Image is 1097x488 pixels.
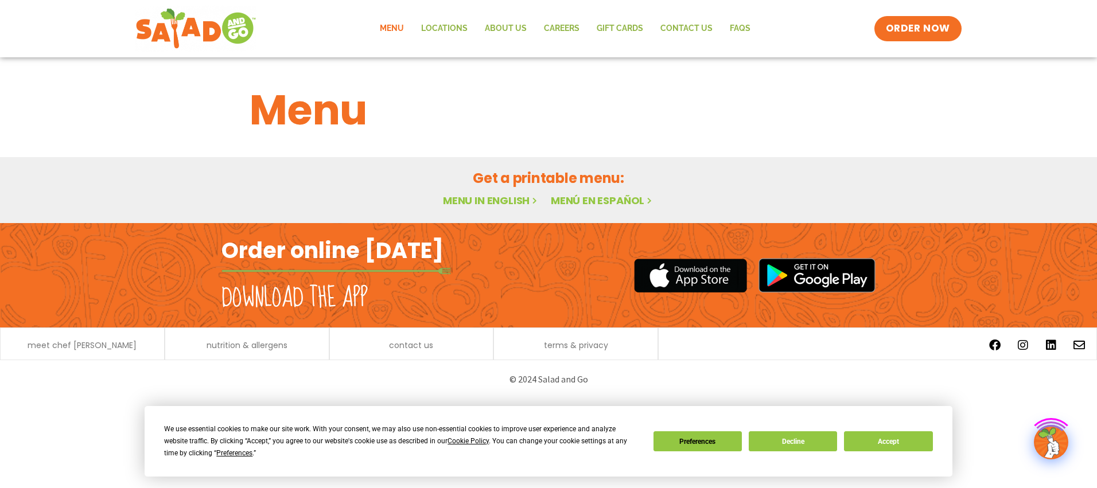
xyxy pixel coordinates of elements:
a: Locations [413,15,476,42]
a: Menú en español [551,193,654,208]
h2: Download the app [221,282,368,314]
button: Accept [844,431,932,451]
a: meet chef [PERSON_NAME] [28,341,137,349]
a: nutrition & allergens [207,341,287,349]
span: Cookie Policy [448,437,489,445]
div: Cookie Consent Prompt [145,406,952,477]
a: Menu in English [443,193,539,208]
a: GIFT CARDS [588,15,652,42]
div: We use essential cookies to make our site work. With your consent, we may also use non-essential ... [164,423,639,459]
span: Preferences [216,449,252,457]
a: ORDER NOW [874,16,962,41]
img: fork [221,268,451,274]
a: Menu [371,15,413,42]
h2: Get a printable menu: [250,168,847,188]
nav: Menu [371,15,759,42]
a: Contact Us [652,15,721,42]
p: © 2024 Salad and Go [227,372,870,387]
a: contact us [389,341,433,349]
h2: Order online [DATE] [221,236,444,264]
img: new-SAG-logo-768×292 [135,6,256,52]
button: Decline [749,431,837,451]
a: terms & privacy [544,341,608,349]
h1: Menu [250,79,847,141]
a: About Us [476,15,535,42]
span: ORDER NOW [886,22,950,36]
a: FAQs [721,15,759,42]
img: appstore [634,257,747,294]
a: Careers [535,15,588,42]
img: google_play [758,258,876,292]
button: Preferences [653,431,742,451]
